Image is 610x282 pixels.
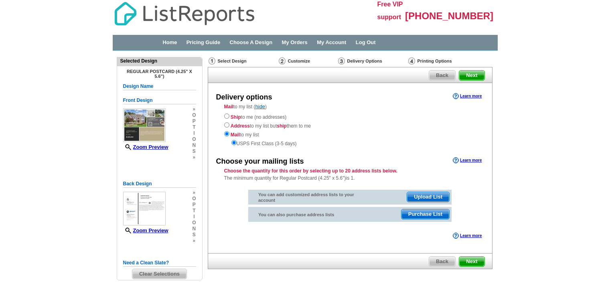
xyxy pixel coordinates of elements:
a: Zoom Preview [123,144,168,150]
h5: Design Name [123,83,196,90]
a: Back [429,256,456,267]
img: Printing Options & Summary [408,57,415,65]
span: s [192,148,196,154]
a: Home [162,39,177,45]
span: Back [429,257,455,266]
div: USPS First Class (3-5 days) [224,138,476,147]
span: Clear Selections [132,269,186,279]
div: You can also purchase address lists [248,207,364,219]
strong: ship [277,123,287,129]
div: You can add customized address lists to your account [248,190,364,205]
span: Back [429,71,455,80]
strong: Choose the quantity for this order by selecting up to 20 address lists below. [224,168,397,174]
span: p [192,118,196,124]
img: Select Design [209,57,215,65]
img: small-thumb.jpg [123,192,166,225]
span: n [192,226,196,232]
span: o [192,196,196,202]
span: Next [459,257,484,266]
a: My Orders [282,39,308,45]
span: p [192,202,196,208]
span: s [192,232,196,238]
strong: Mail [231,132,240,138]
div: to my list ( ) [208,103,492,147]
a: Learn more [453,93,482,99]
h5: Need a Clean Slate? [123,259,196,267]
h5: Back Design [123,180,196,188]
span: [PHONE_NUMBER] [405,10,493,21]
div: Delivery Options [337,57,407,67]
h4: Regular Postcard (4.25" x 5.6") [123,69,196,79]
div: The minimum quantity for Regular Postcard (4.25" x 5.6")is 1. [208,167,492,182]
span: n [192,142,196,148]
span: Next [459,71,484,80]
a: Pricing Guide [186,39,221,45]
a: hide [255,103,265,110]
span: o [192,220,196,226]
div: Printing Options [407,57,479,65]
a: Choose A Design [230,39,273,45]
strong: Address [231,123,250,129]
span: » [192,190,196,196]
a: My Account [317,39,346,45]
a: Learn more [453,157,482,164]
div: to me (no addresses) to my list but them to me to my list [224,112,476,147]
span: i [192,130,196,136]
strong: Mail [224,104,233,110]
span: o [192,112,196,118]
div: Delivery options [216,92,272,103]
a: Back [429,70,456,81]
div: Select Design [208,57,278,67]
span: Upload List [407,192,449,202]
div: Customize [278,57,337,65]
span: o [192,136,196,142]
strong: Ship [231,114,241,120]
span: i [192,214,196,220]
img: Customize [279,57,286,65]
span: » [192,106,196,112]
span: t [192,124,196,130]
a: Zoom Preview [123,227,168,233]
img: small-thumb.jpg [123,108,166,142]
h5: Front Design [123,97,196,104]
span: » [192,154,196,160]
span: t [192,208,196,214]
a: Learn more [453,233,482,239]
img: Delivery Options [338,57,345,65]
div: Selected Design [117,57,202,65]
div: Choose your mailing lists [216,156,304,167]
a: Log Out [356,39,376,45]
span: Purchase List [401,209,449,219]
span: Free VIP support [377,1,403,20]
span: » [192,238,196,244]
